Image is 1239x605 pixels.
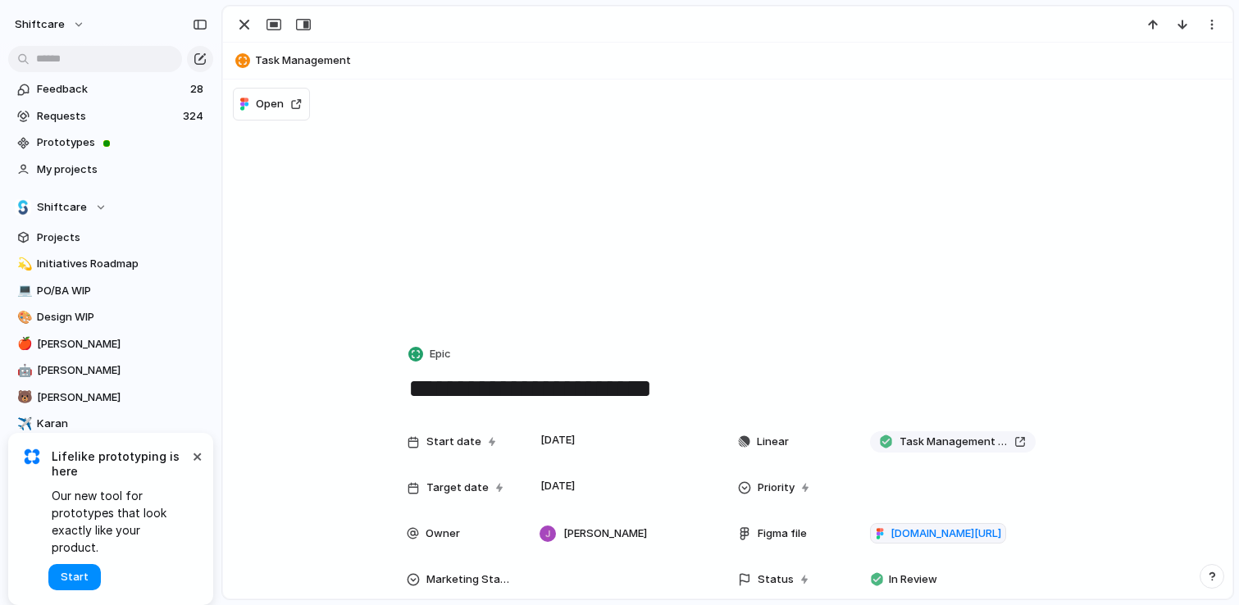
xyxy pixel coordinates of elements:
[758,480,795,496] span: Priority
[8,104,213,129] a: Requests324
[255,52,1225,69] span: Task Management
[426,525,460,542] span: Owner
[536,430,580,450] span: [DATE]
[426,571,512,588] span: Marketing Status
[17,334,29,353] div: 🍎
[37,336,207,353] span: [PERSON_NAME]
[17,388,29,407] div: 🐻
[8,77,213,102] a: Feedback28
[15,336,31,353] button: 🍎
[37,199,87,216] span: Shiftcare
[15,416,31,432] button: ✈️
[17,255,29,274] div: 💫
[8,130,213,155] a: Prototypes
[15,362,31,379] button: 🤖
[870,431,1036,453] a: Task Management phase 1
[52,487,189,556] span: Our new tool for prototypes that look exactly like your product.
[405,343,456,366] button: Epic
[8,305,213,330] a: 🎨Design WIP
[15,283,31,299] button: 💻
[8,157,213,182] a: My projects
[190,81,207,98] span: 28
[183,108,207,125] span: 324
[536,476,580,496] span: [DATE]
[15,256,31,272] button: 💫
[426,480,489,496] span: Target date
[37,161,207,178] span: My projects
[37,81,185,98] span: Feedback
[37,256,207,272] span: Initiatives Roadmap
[430,346,451,362] span: Epic
[37,416,207,432] span: Karan
[15,309,31,325] button: 🎨
[8,252,213,276] a: 💫Initiatives Roadmap
[7,11,93,38] button: shiftcare
[900,434,1008,450] span: Task Management phase 1
[52,449,189,479] span: Lifelike prototyping is here
[37,309,207,325] span: Design WIP
[426,434,481,450] span: Start date
[233,88,310,121] button: Open
[61,569,89,585] span: Start
[230,48,1225,74] button: Task Management
[187,446,207,466] button: Dismiss
[8,195,213,220] button: Shiftcare
[37,134,207,151] span: Prototypes
[37,283,207,299] span: PO/BA WIP
[17,415,29,434] div: ✈️
[891,525,1001,542] span: [DOMAIN_NAME][URL]
[37,230,207,246] span: Projects
[8,332,213,357] a: 🍎[PERSON_NAME]
[757,434,789,450] span: Linear
[17,308,29,327] div: 🎨
[889,571,937,588] span: In Review
[758,525,807,542] span: Figma file
[8,385,213,410] a: 🐻[PERSON_NAME]
[48,564,101,590] button: Start
[37,362,207,379] span: [PERSON_NAME]
[563,525,647,542] span: [PERSON_NAME]
[256,96,284,112] span: Open
[15,16,65,33] span: shiftcare
[8,358,213,383] a: 🤖[PERSON_NAME]
[758,571,794,588] span: Status
[15,389,31,406] button: 🐻
[37,108,178,125] span: Requests
[37,389,207,406] span: [PERSON_NAME]
[8,412,213,436] a: ✈️Karan
[870,523,1006,544] a: [DOMAIN_NAME][URL]
[8,225,213,250] a: Projects
[17,281,29,300] div: 💻
[17,362,29,380] div: 🤖
[8,279,213,303] a: 💻PO/BA WIP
